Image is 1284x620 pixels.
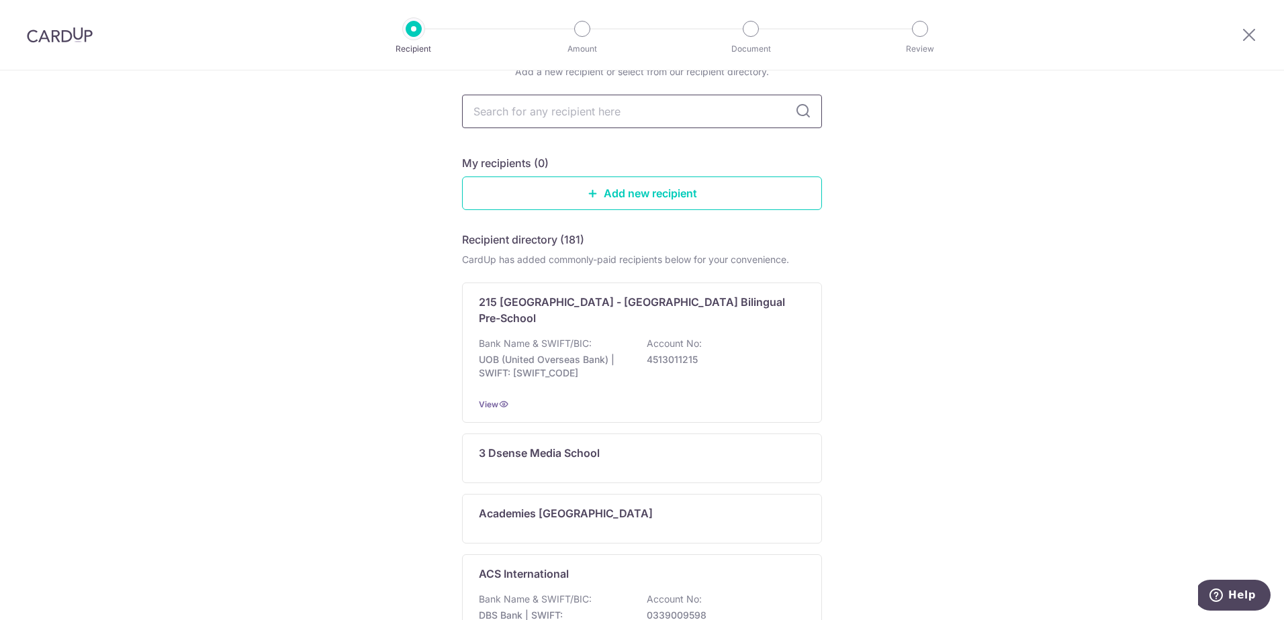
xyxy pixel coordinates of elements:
a: View [479,399,498,409]
div: CardUp has added commonly-paid recipients below for your convenience. [462,253,822,266]
iframe: Opens a widget where you can find more information [1198,580,1271,613]
p: Recipient [364,42,463,56]
p: Review [870,42,970,56]
p: Bank Name & SWIFT/BIC: [479,337,592,350]
p: Account No: [647,337,702,350]
img: CardUp [27,27,93,43]
p: Document [701,42,800,56]
p: Account No: [647,592,702,606]
a: Add new recipient [462,176,822,210]
input: Search for any recipient here [462,95,822,128]
p: 215 [GEOGRAPHIC_DATA] - [GEOGRAPHIC_DATA] Bilingual Pre-School [479,294,789,326]
p: Academies [GEOGRAPHIC_DATA] [479,505,653,521]
p: 3 Dsense Media School [479,445,600,461]
p: 4513011215 [647,353,797,366]
p: UOB (United Overseas Bank) | SWIFT: [SWIFT_CODE] [479,353,629,380]
p: Amount [533,42,632,56]
p: ACS International [479,566,569,582]
h5: My recipients (0) [462,155,549,171]
p: Bank Name & SWIFT/BIC: [479,592,592,606]
h5: Recipient directory (181) [462,231,584,248]
div: Add a new recipient or select from our recipient directory. [462,65,822,79]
